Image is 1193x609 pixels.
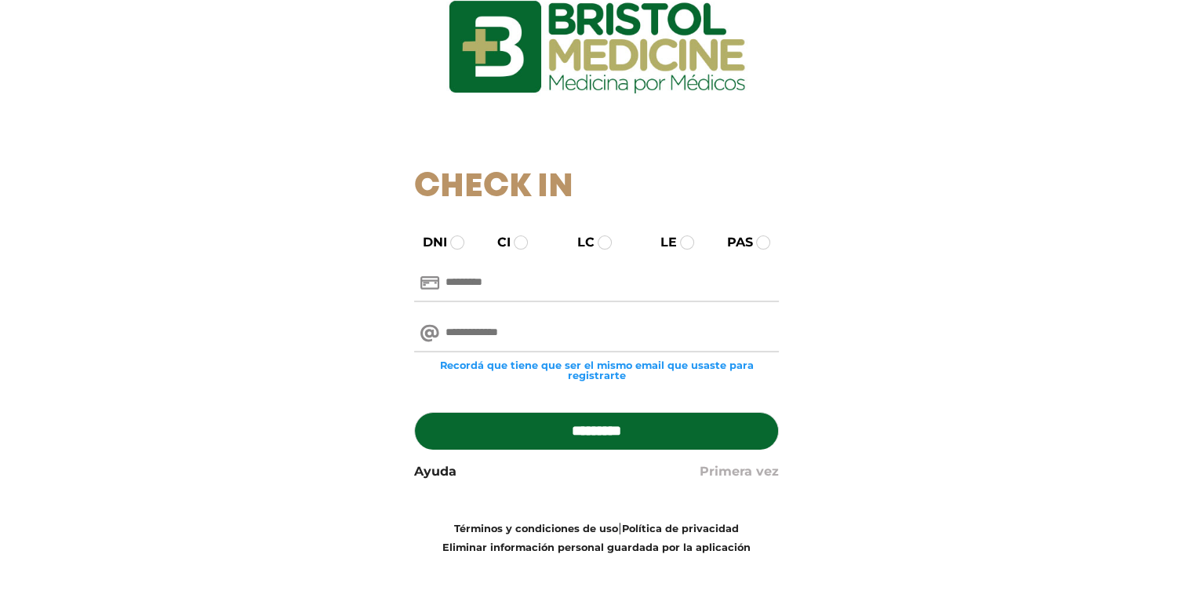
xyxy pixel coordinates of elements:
[454,523,618,534] a: Términos y condiciones de uso
[402,519,791,556] div: |
[414,462,456,481] a: Ayuda
[414,360,779,381] small: Recordá que tiene que ser el mismo email que usaste para registrarte
[414,168,779,207] h1: Check In
[646,233,677,252] label: LE
[563,233,595,252] label: LC
[700,462,779,481] a: Primera vez
[622,523,739,534] a: Política de privacidad
[442,542,751,553] a: Eliminar información personal guardada por la aplicación
[483,233,511,252] label: CI
[409,233,447,252] label: DNI
[713,233,753,252] label: PAS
